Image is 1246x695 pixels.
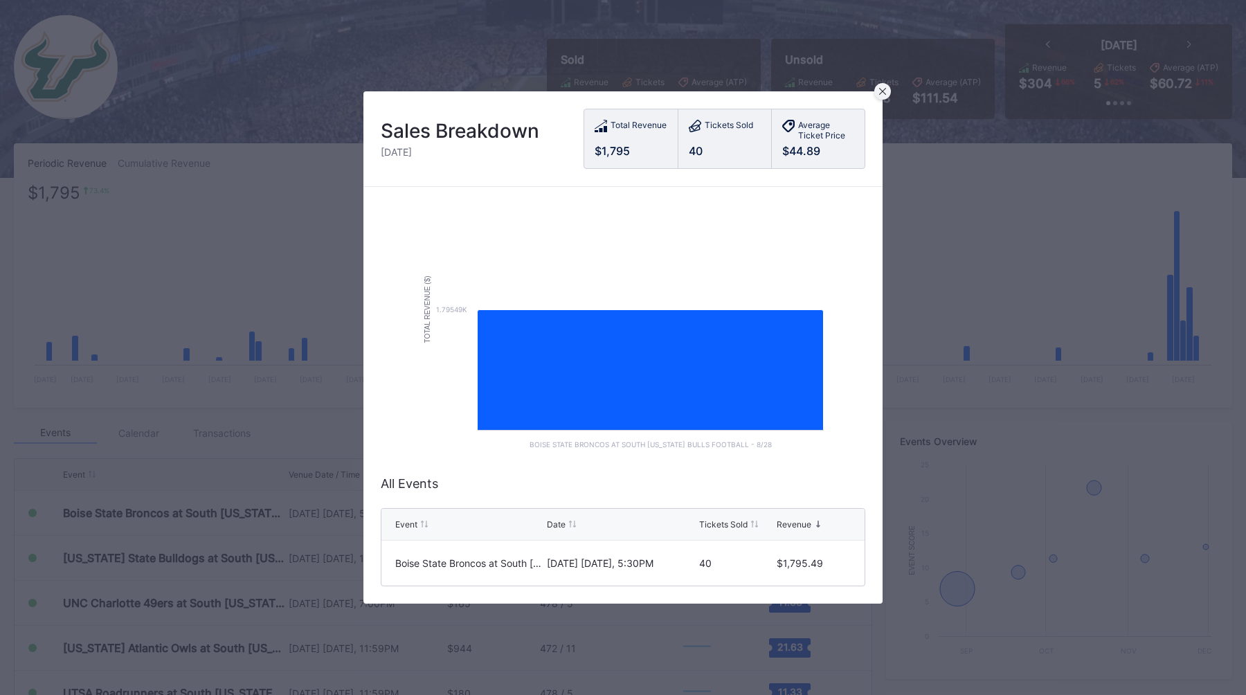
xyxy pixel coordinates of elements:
div: Total Revenue [611,120,667,134]
div: Event [395,519,417,530]
div: $1,795.49 [777,557,851,569]
div: 40 [689,144,761,158]
svg: Chart title [415,182,831,459]
div: Tickets Sold [699,519,748,530]
div: [DATE] [DATE], 5:30PM [547,557,695,569]
div: Date [547,519,566,530]
div: $1,795 [595,144,667,158]
div: Revenue [777,519,811,530]
text: 1.79549k [436,305,467,314]
div: 40 [699,557,773,569]
div: Tickets Sold [705,120,753,134]
div: [DATE] [381,146,539,158]
div: Sales Breakdown [381,119,539,143]
text: Boise State Broncos at South [US_STATE] Bulls Football - 8/28 [530,440,772,449]
div: Average Ticket Price [798,120,854,141]
text: Total Revenue ($) [424,276,431,343]
div: $44.89 [782,144,854,158]
div: Boise State Broncos at South [US_STATE] Bulls Football [395,557,543,569]
div: All Events [381,476,865,491]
